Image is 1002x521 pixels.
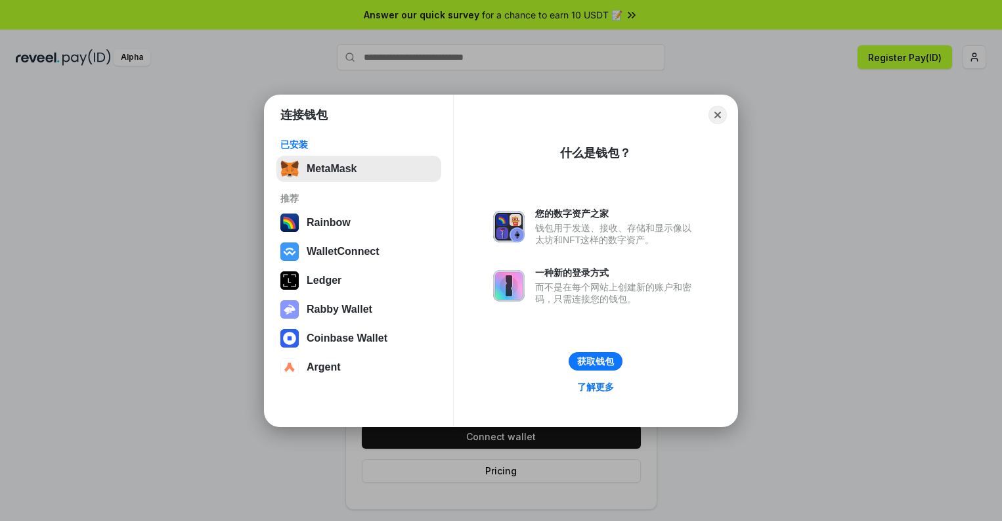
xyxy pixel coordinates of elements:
h1: 连接钱包 [280,107,328,123]
div: WalletConnect [307,246,380,258]
button: Argent [276,354,441,380]
img: svg+xml,%3Csvg%20width%3D%2228%22%20height%3D%2228%22%20viewBox%3D%220%200%2028%2028%22%20fill%3D... [280,358,299,376]
button: Rabby Wallet [276,296,441,323]
button: Coinbase Wallet [276,325,441,351]
div: 一种新的登录方式 [535,267,698,279]
button: MetaMask [276,156,441,182]
button: 获取钱包 [569,352,622,371]
img: svg+xml,%3Csvg%20width%3D%2228%22%20height%3D%2228%22%20viewBox%3D%220%200%2028%2028%22%20fill%3D... [280,329,299,348]
button: Close [708,106,727,124]
div: 钱包用于发送、接收、存储和显示像以太坊和NFT这样的数字资产。 [535,222,698,246]
div: MetaMask [307,163,357,175]
img: svg+xml,%3Csvg%20xmlns%3D%22http%3A%2F%2Fwww.w3.org%2F2000%2Fsvg%22%20fill%3D%22none%22%20viewBox... [493,270,525,302]
button: Ledger [276,267,441,294]
div: 推荐 [280,193,437,204]
div: Rainbow [307,217,351,229]
div: 了解更多 [577,381,614,393]
div: 什么是钱包？ [560,145,631,161]
div: 已安装 [280,139,437,150]
img: svg+xml,%3Csvg%20width%3D%22120%22%20height%3D%22120%22%20viewBox%3D%220%200%20120%20120%22%20fil... [280,214,299,232]
div: Rabby Wallet [307,304,372,315]
div: Coinbase Wallet [307,332,387,344]
div: 而不是在每个网站上创建新的账户和密码，只需连接您的钱包。 [535,281,698,305]
button: Rainbow [276,210,441,236]
img: svg+xml,%3Csvg%20xmlns%3D%22http%3A%2F%2Fwww.w3.org%2F2000%2Fsvg%22%20fill%3D%22none%22%20viewBox... [280,300,299,319]
img: svg+xml,%3Csvg%20xmlns%3D%22http%3A%2F%2Fwww.w3.org%2F2000%2Fsvg%22%20fill%3D%22none%22%20viewBox... [493,211,525,242]
div: Ledger [307,275,341,286]
a: 了解更多 [569,378,622,396]
img: svg+xml,%3Csvg%20xmlns%3D%22http%3A%2F%2Fwww.w3.org%2F2000%2Fsvg%22%20width%3D%2228%22%20height%3... [280,271,299,290]
div: Argent [307,361,341,373]
button: WalletConnect [276,238,441,265]
div: 您的数字资产之家 [535,208,698,219]
img: svg+xml,%3Csvg%20width%3D%2228%22%20height%3D%2228%22%20viewBox%3D%220%200%2028%2028%22%20fill%3D... [280,242,299,261]
img: svg+xml,%3Csvg%20fill%3D%22none%22%20height%3D%2233%22%20viewBox%3D%220%200%2035%2033%22%20width%... [280,160,299,178]
div: 获取钱包 [577,355,614,367]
